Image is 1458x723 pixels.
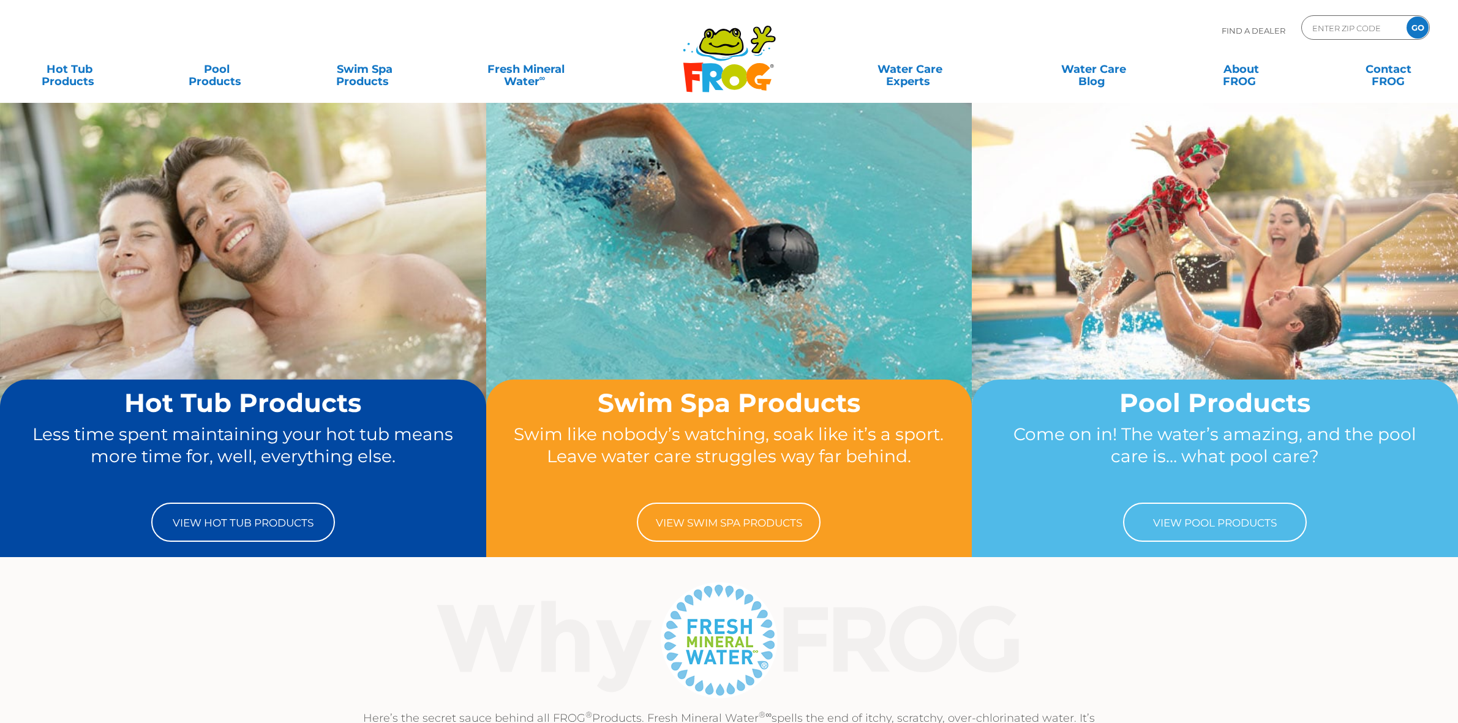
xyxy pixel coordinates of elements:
[1184,57,1298,81] a: AboutFROG
[972,102,1458,465] img: home-banner-pool-short
[509,423,949,490] p: Swim like nobody’s watching, soak like it’s a sport. Leave water care struggles way far behind.
[486,102,972,465] img: home-banner-swim-spa-short
[1036,57,1151,81] a: Water CareBlog
[995,389,1435,417] h2: Pool Products
[160,57,274,81] a: PoolProducts
[539,73,546,83] sup: ∞
[12,57,127,81] a: Hot TubProducts
[995,423,1435,490] p: Come on in! The water’s amazing, and the pool care is… what pool care?
[637,503,821,542] a: View Swim Spa Products
[23,423,463,490] p: Less time spent maintaining your hot tub means more time for, well, everything else.
[307,57,422,81] a: Swim SpaProducts
[759,710,772,719] sup: ®∞
[1123,503,1307,542] a: View Pool Products
[585,710,592,719] sup: ®
[413,579,1045,701] img: Why Frog
[509,389,949,417] h2: Swim Spa Products
[1331,57,1446,81] a: ContactFROG
[817,57,1003,81] a: Water CareExperts
[1311,19,1394,37] input: Zip Code Form
[23,389,463,417] h2: Hot Tub Products
[151,503,335,542] a: View Hot Tub Products
[1222,15,1285,46] p: Find A Dealer
[454,57,598,81] a: Fresh MineralWater∞
[1407,17,1429,39] input: GO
